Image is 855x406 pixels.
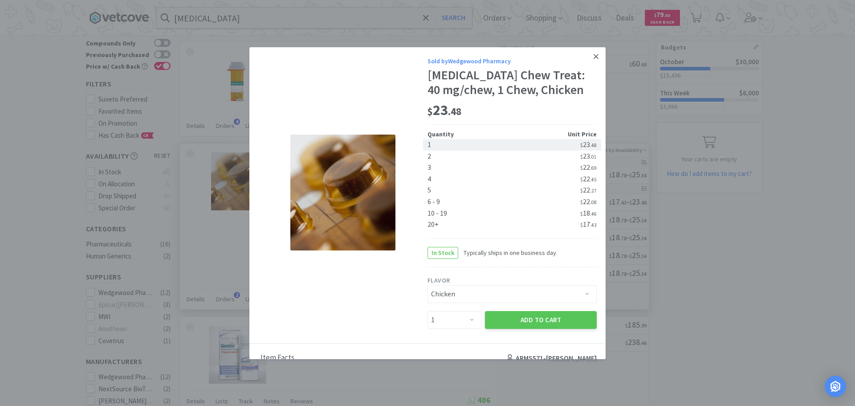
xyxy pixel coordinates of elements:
span: $ [580,211,583,217]
div: 20+ [427,219,512,230]
div: 3 [427,162,512,173]
div: 5 [427,185,512,196]
span: $ [580,176,583,183]
div: 10 - 19 [427,208,512,219]
span: Typically ships in one business day. [458,248,558,258]
span: 23 [580,140,597,149]
span: $ [580,154,583,160]
span: . 48 [448,105,461,118]
span: $ [427,105,433,118]
span: . 69 [590,165,597,171]
span: . 45 [590,176,597,183]
label: Flavor [427,275,450,285]
span: 23 [580,152,597,160]
span: 22 [580,174,597,183]
div: Open Intercom Messenger [825,376,846,397]
span: 22 [580,163,597,172]
div: Sold by Wedgewood Pharmacy [427,56,597,66]
div: [MEDICAL_DATA] Chew Treat: 40 mg/chew, 1 Chew, Chicken [427,68,597,98]
div: 4 [427,173,512,185]
span: . 08 [590,199,597,205]
span: $ [580,199,583,205]
div: Quantity [427,129,512,139]
span: . 48 [590,142,597,148]
img: 6d4bf7b18eaa438cae81366c50d2280e_491703.jpeg [290,135,395,250]
span: 22 [580,197,597,206]
span: 23 [427,101,461,119]
span: 22 [580,185,597,194]
div: Unit Price [512,129,597,139]
span: $ [580,165,583,171]
span: $ [580,142,583,148]
span: . 46 [590,211,597,217]
span: $ [580,222,583,228]
span: In Stock [428,247,458,258]
span: $ [580,188,583,194]
span: 17 [580,220,597,229]
span: . 43 [590,222,597,228]
span: . 01 [590,154,597,160]
div: 6 - 9 [427,196,512,208]
div: Item Facts [258,347,297,369]
span: 18 [580,209,597,217]
div: 1 [427,139,512,151]
button: Add to Cart [485,311,597,329]
h4: ARMS571 - [PERSON_NAME] [503,353,597,364]
span: . 27 [590,188,597,194]
div: 2 [427,151,512,162]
